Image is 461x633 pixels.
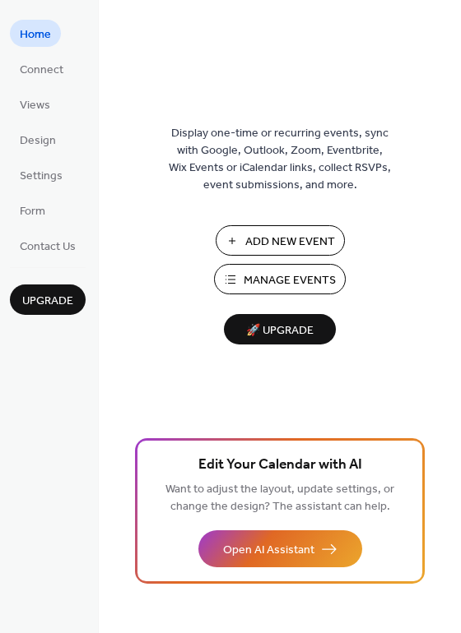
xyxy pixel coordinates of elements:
[20,238,76,256] span: Contact Us
[20,168,63,185] span: Settings
[10,232,86,259] a: Contact Us
[234,320,326,342] span: 🚀 Upgrade
[10,20,61,47] a: Home
[20,62,63,79] span: Connect
[224,314,336,344] button: 🚀 Upgrade
[22,293,73,310] span: Upgrade
[20,132,56,150] span: Design
[244,272,336,289] span: Manage Events
[20,26,51,44] span: Home
[245,233,335,251] span: Add New Event
[20,203,45,220] span: Form
[223,542,314,559] span: Open AI Assistant
[10,90,60,118] a: Views
[10,55,73,82] a: Connect
[216,225,345,256] button: Add New Event
[214,264,346,294] button: Manage Events
[198,530,362,567] button: Open AI Assistant
[198,454,362,477] span: Edit Your Calendar with AI
[20,97,50,114] span: Views
[10,284,86,315] button: Upgrade
[169,125,391,194] span: Display one-time or recurring events, sync with Google, Outlook, Zoom, Eventbrite, Wix Events or ...
[165,478,394,518] span: Want to adjust the layout, update settings, or change the design? The assistant can help.
[10,126,66,153] a: Design
[10,196,55,224] a: Form
[10,161,72,188] a: Settings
